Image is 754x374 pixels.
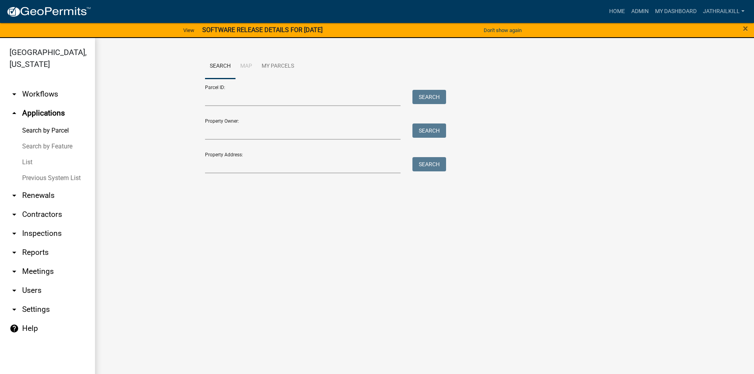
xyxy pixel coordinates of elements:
i: arrow_drop_down [9,229,19,238]
a: View [180,24,198,37]
i: arrow_drop_down [9,191,19,200]
a: Jathrailkill [700,4,748,19]
i: arrow_drop_up [9,108,19,118]
span: × [743,23,748,34]
i: arrow_drop_down [9,305,19,314]
a: My Dashboard [652,4,700,19]
button: Close [743,24,748,33]
button: Search [412,123,446,138]
i: arrow_drop_down [9,248,19,257]
i: arrow_drop_down [9,89,19,99]
a: Admin [628,4,652,19]
a: Search [205,54,236,79]
i: help [9,324,19,333]
a: Home [606,4,628,19]
i: arrow_drop_down [9,210,19,219]
button: Search [412,157,446,171]
button: Search [412,90,446,104]
i: arrow_drop_down [9,267,19,276]
button: Don't show again [481,24,525,37]
strong: SOFTWARE RELEASE DETAILS FOR [DATE] [202,26,323,34]
i: arrow_drop_down [9,286,19,295]
a: My Parcels [257,54,299,79]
